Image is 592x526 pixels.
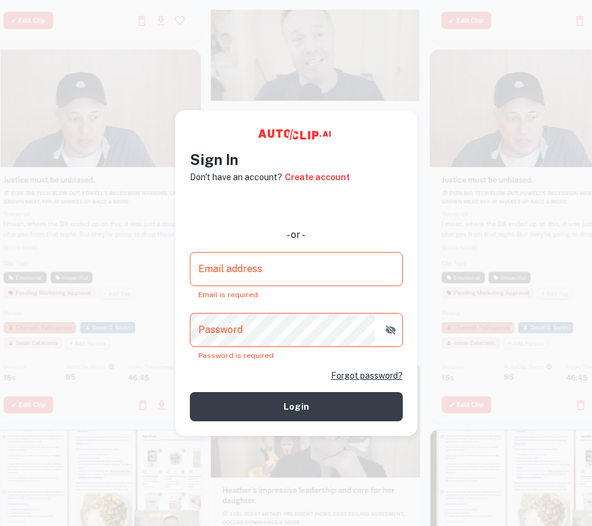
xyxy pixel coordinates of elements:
[190,228,403,242] div: - or -
[285,170,350,184] a: Create account
[190,149,403,170] h4: Sign In
[184,192,409,219] iframe: “使用 Google 账号登录”按钮
[331,369,403,382] a: Forgot password?
[190,170,282,184] p: Don't have an account?
[190,192,403,219] div: 使用 Google 账号登录。在新标签页中打开
[198,352,394,359] div: Password is required
[190,392,403,421] button: Login
[198,291,394,298] div: Email is required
